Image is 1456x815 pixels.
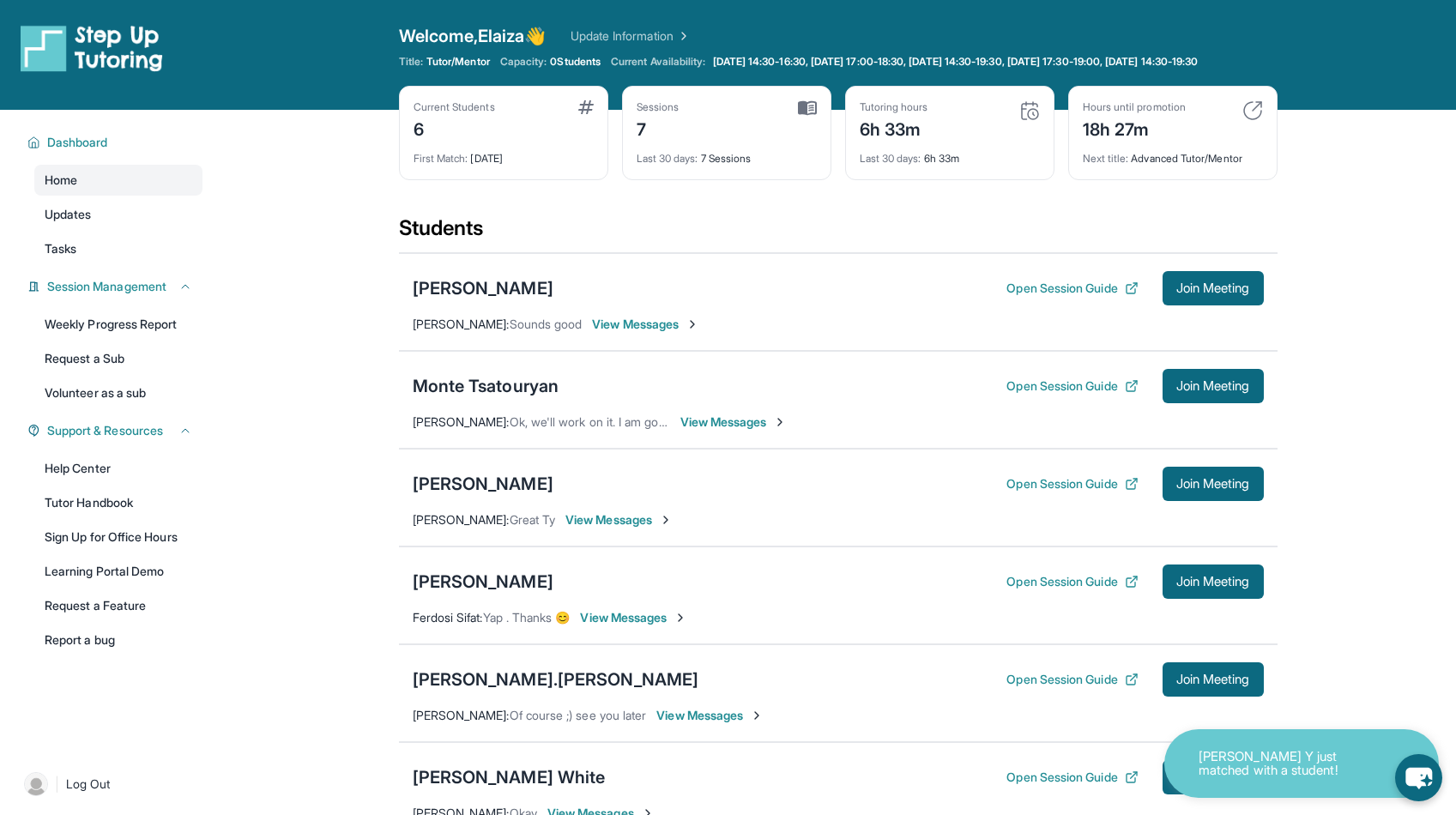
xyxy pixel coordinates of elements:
[1006,769,1138,786] button: Open Session Guide
[1163,467,1264,501] button: Join Meeting
[34,199,202,230] a: Updates
[578,100,594,114] img: card
[1395,754,1442,801] button: chat-button
[1083,142,1263,166] div: Advanced Tutor/Mentor
[656,707,764,724] span: View Messages
[860,100,928,114] div: Tutoring hours
[1176,479,1250,489] span: Join Meeting
[1163,271,1264,305] button: Join Meeting
[399,55,423,69] span: Title:
[40,278,192,295] button: Session Management
[1176,577,1250,587] span: Join Meeting
[1083,100,1186,114] div: Hours until promotion
[710,55,1202,69] a: [DATE] 14:30-16:30, [DATE] 17:00-18:30, [DATE] 14:30-19:30, [DATE] 17:30-19:00, [DATE] 14:30-19:30
[674,611,687,625] img: Chevron-Right
[571,27,691,45] a: Update Information
[637,114,680,142] div: 7
[580,609,687,626] span: View Messages
[1006,671,1138,688] button: Open Session Guide
[637,100,680,114] div: Sessions
[592,316,699,333] span: View Messages
[24,772,48,796] img: user-img
[680,414,788,431] span: View Messages
[659,513,673,527] img: Chevron-Right
[500,55,547,69] span: Capacity:
[34,590,202,621] a: Request a Feature
[47,134,108,151] span: Dashboard
[34,522,202,552] a: Sign Up for Office Hours
[1019,100,1040,121] img: card
[17,765,202,803] a: |Log Out
[860,142,1040,166] div: 6h 33m
[413,374,559,398] div: Monte Tsatouryan
[1163,760,1264,794] button: Join Meeting
[611,55,705,69] span: Current Availability:
[414,142,594,166] div: [DATE]
[413,570,553,594] div: [PERSON_NAME]
[34,453,202,484] a: Help Center
[773,415,787,429] img: Chevron-Right
[1163,564,1264,599] button: Join Meeting
[47,422,163,439] span: Support & Resources
[565,511,673,528] span: View Messages
[34,377,202,408] a: Volunteer as a sub
[1199,750,1370,778] p: [PERSON_NAME] Y just matched with a student!
[414,114,495,142] div: 6
[510,317,583,331] span: Sounds good
[860,152,921,165] span: Last 30 days :
[1163,662,1264,697] button: Join Meeting
[637,152,698,165] span: Last 30 days :
[40,422,192,439] button: Support & Resources
[413,765,606,789] div: [PERSON_NAME] White
[1083,152,1129,165] span: Next title :
[674,27,691,45] img: Chevron Right
[550,55,601,69] span: 0 Students
[510,512,556,527] span: Great Ty
[414,152,468,165] span: First Match :
[483,610,571,625] span: Yap . Thanks 😊
[1242,100,1263,121] img: card
[45,240,76,257] span: Tasks
[798,100,817,116] img: card
[45,206,92,223] span: Updates
[34,165,202,196] a: Home
[413,708,510,722] span: [PERSON_NAME] :
[45,172,77,189] span: Home
[413,317,510,331] span: [PERSON_NAME] :
[1006,377,1138,395] button: Open Session Guide
[750,709,764,722] img: Chevron-Right
[510,708,647,722] span: Of course ;) see you later
[55,774,59,794] span: |
[399,24,547,48] span: Welcome, Elaiza 👋
[34,343,202,374] a: Request a Sub
[413,472,553,496] div: [PERSON_NAME]
[860,114,928,142] div: 6h 33m
[40,134,192,151] button: Dashboard
[34,625,202,655] a: Report a bug
[637,142,817,166] div: 7 Sessions
[414,100,495,114] div: Current Students
[47,278,166,295] span: Session Management
[34,309,202,340] a: Weekly Progress Report
[413,512,510,527] span: [PERSON_NAME] :
[34,487,202,518] a: Tutor Handbook
[1006,280,1138,297] button: Open Session Guide
[1176,674,1250,685] span: Join Meeting
[66,776,111,793] span: Log Out
[426,55,490,69] span: Tutor/Mentor
[1006,573,1138,590] button: Open Session Guide
[413,667,699,691] div: [PERSON_NAME].[PERSON_NAME]
[34,556,202,587] a: Learning Portal Demo
[1006,475,1138,492] button: Open Session Guide
[399,214,1278,252] div: Students
[413,414,510,429] span: [PERSON_NAME] :
[1163,369,1264,403] button: Join Meeting
[21,24,163,72] img: logo
[413,276,553,300] div: [PERSON_NAME]
[510,414,976,429] span: Ok, we'll work on it. I am going to speak to the coordinator [DATE] and I'll let you know
[1176,283,1250,293] span: Join Meeting
[34,233,202,264] a: Tasks
[1083,114,1186,142] div: 18h 27m
[1176,381,1250,391] span: Join Meeting
[413,610,483,625] span: Ferdosi Sifat :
